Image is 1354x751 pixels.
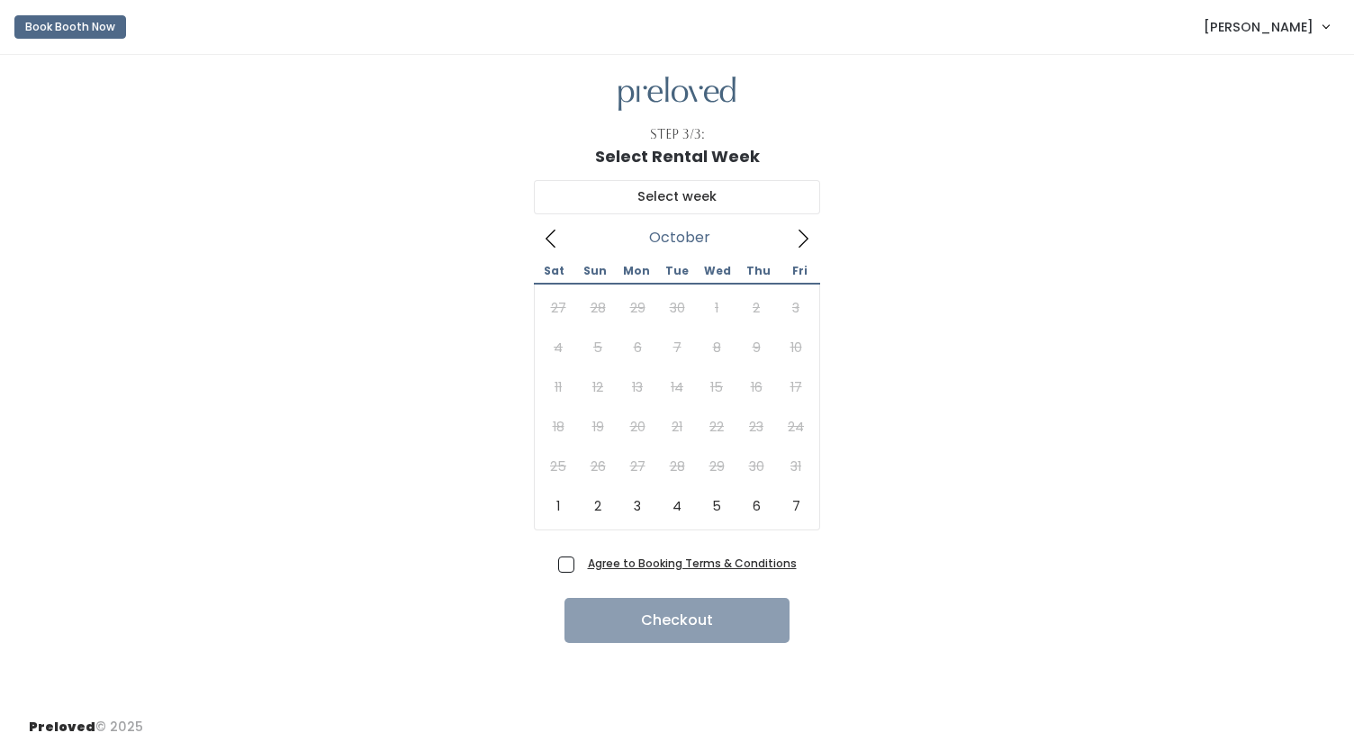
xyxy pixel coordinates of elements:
span: November 4, 2025 [657,486,697,526]
span: November 2, 2025 [578,486,618,526]
span: Fri [780,266,820,276]
span: Sat [534,266,574,276]
button: Book Booth Now [14,15,126,39]
span: October [649,234,710,241]
span: Sun [574,266,615,276]
span: November 6, 2025 [736,486,776,526]
button: Checkout [564,598,790,643]
span: November 1, 2025 [538,486,578,526]
span: November 7, 2025 [776,486,816,526]
div: © 2025 [29,703,143,737]
span: Thu [738,266,779,276]
span: November 3, 2025 [618,486,657,526]
span: Wed [698,266,738,276]
img: preloved logo [618,77,736,112]
input: Select week [534,180,820,214]
a: Book Booth Now [14,7,126,47]
a: Agree to Booking Terms & Conditions [588,556,797,571]
span: Preloved [29,718,95,736]
h1: Select Rental Week [595,148,760,166]
span: November 5, 2025 [697,486,736,526]
span: Mon [616,266,656,276]
div: Step 3/3: [650,125,705,144]
a: [PERSON_NAME] [1186,7,1347,46]
span: [PERSON_NAME] [1204,17,1313,37]
span: Tue [656,266,697,276]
